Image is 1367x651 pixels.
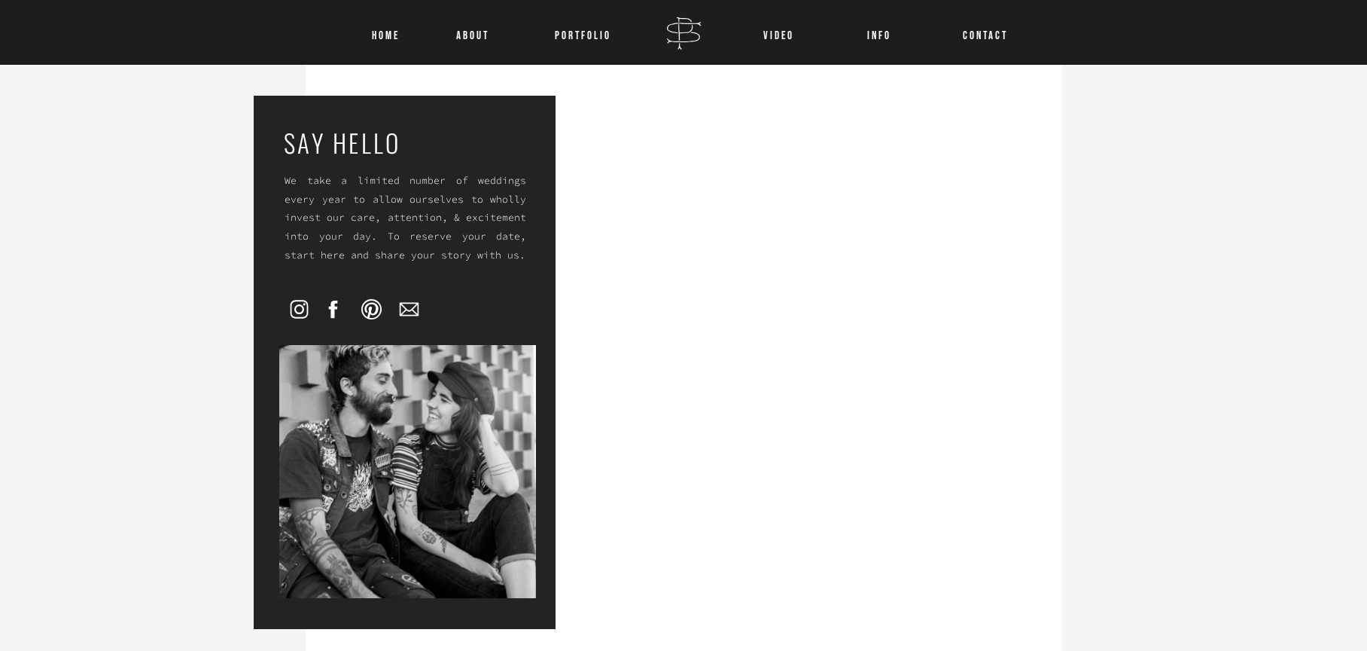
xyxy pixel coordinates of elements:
[284,124,455,156] a: say hello
[762,23,796,42] a: VIDEO
[851,23,906,42] a: INFO
[963,23,997,42] a: CONTACT
[285,172,526,287] p: We take a limited number of weddings every year to allow ourselves to wholly invest our care, att...
[453,23,492,42] a: About
[367,23,404,42] a: Home
[548,23,618,42] a: Portfolio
